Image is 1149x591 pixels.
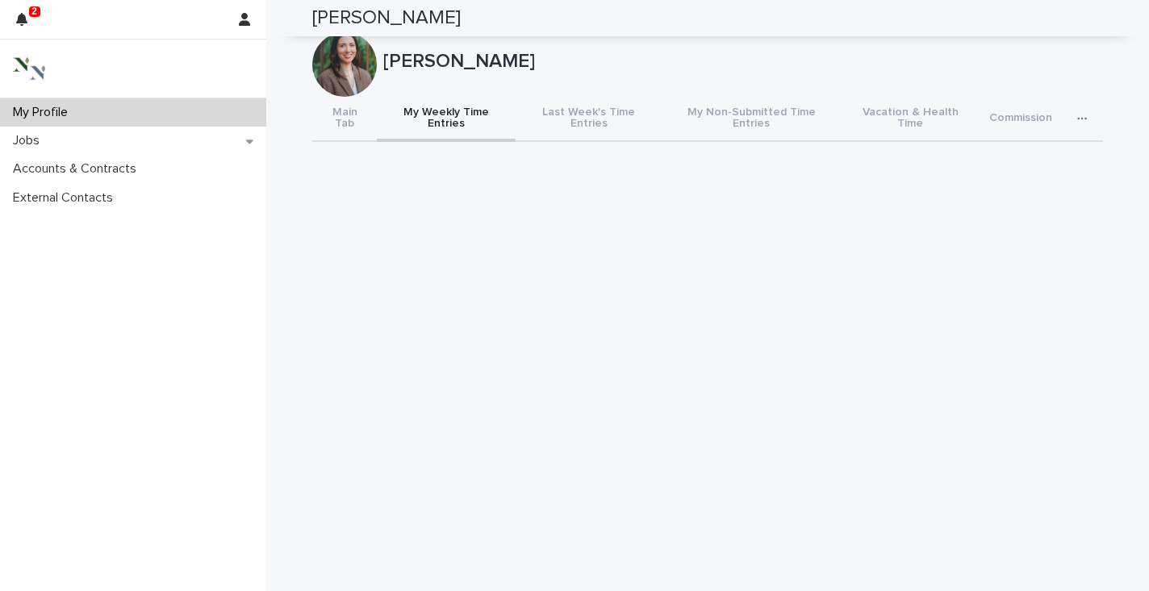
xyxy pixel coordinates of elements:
h2: [PERSON_NAME] [312,6,461,30]
button: Commission [980,97,1062,142]
img: 3bAFpBnQQY6ys9Fa9hsD [13,52,45,85]
p: My Profile [6,105,81,120]
button: Main Tab [312,97,377,142]
p: [PERSON_NAME] [383,50,1097,73]
div: 2 [16,10,37,39]
p: Jobs [6,133,52,148]
p: External Contacts [6,190,126,206]
button: Vacation & Health Time [842,97,980,142]
button: My Weekly Time Entries [377,97,516,142]
button: My Non-Submitted Time Entries [662,97,842,142]
button: Last Week's Time Entries [516,97,662,142]
p: Accounts & Contracts [6,161,149,177]
p: 2 [31,6,37,17]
